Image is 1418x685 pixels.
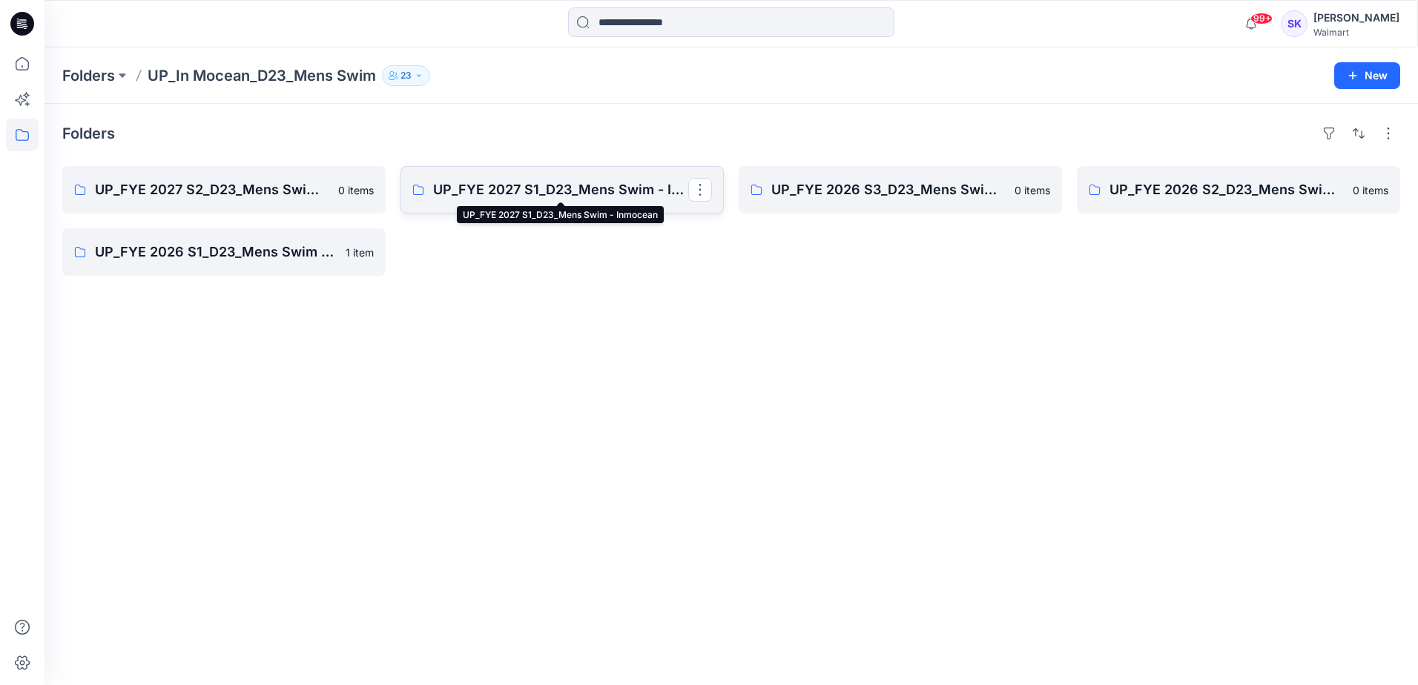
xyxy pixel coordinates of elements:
div: [PERSON_NAME] [1313,9,1399,27]
p: 23 [400,67,412,84]
p: 0 items [1015,182,1050,198]
p: UP_FYE 2027 S1_D23_Mens Swim - Inmocean [433,179,688,200]
p: 1 item [346,245,374,260]
a: UP_FYE 2026 S2_D23_Mens Swim - Inmocean0 items [1077,166,1400,214]
a: UP_FYE 2026 S1_D23_Mens Swim - Inmocean1 item [62,228,386,276]
p: UP_In Mocean_D23_Mens Swim [148,65,376,86]
button: 23 [382,65,430,86]
div: SK [1281,10,1307,37]
p: 0 items [1353,182,1388,198]
h4: Folders [62,125,115,142]
button: New [1334,62,1400,89]
p: 0 items [338,182,374,198]
div: Walmart [1313,27,1399,38]
p: UP_FYE 2026 S2_D23_Mens Swim - Inmocean [1109,179,1344,200]
a: UP_FYE 2026 S3_D23_Mens Swim - Inmocean0 items [739,166,1062,214]
a: UP_FYE 2027 S1_D23_Mens Swim - Inmocean [400,166,724,214]
span: 99+ [1250,13,1273,24]
p: UP_FYE 2026 S1_D23_Mens Swim - Inmocean [95,242,337,262]
a: Folders [62,65,115,86]
p: UP_FYE 2027 S2_D23_Mens Swim - Inmocean (Clone) [95,179,329,200]
a: UP_FYE 2027 S2_D23_Mens Swim - Inmocean (Clone)0 items [62,166,386,214]
p: UP_FYE 2026 S3_D23_Mens Swim - Inmocean [771,179,1006,200]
